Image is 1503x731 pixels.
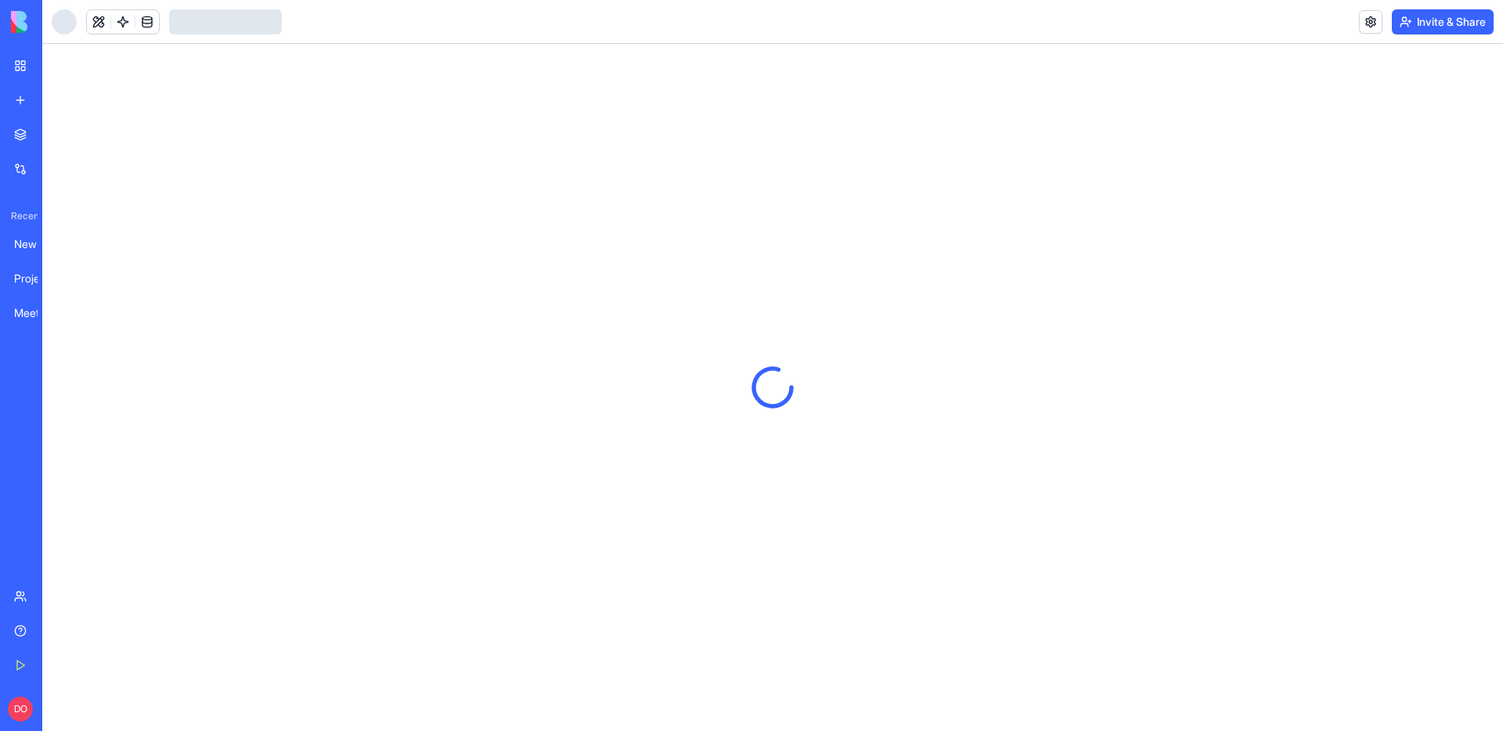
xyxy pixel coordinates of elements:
[14,271,58,286] div: ProjectHub Pro
[5,210,38,222] span: Recent
[8,697,33,722] span: DO
[5,263,67,294] a: ProjectHub Pro
[11,11,108,33] img: logo
[5,229,67,260] a: New App
[14,236,58,252] div: New App
[5,297,67,329] a: Meeting Intelligence Hub
[1392,9,1494,34] button: Invite & Share
[14,305,58,321] div: Meeting Intelligence Hub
